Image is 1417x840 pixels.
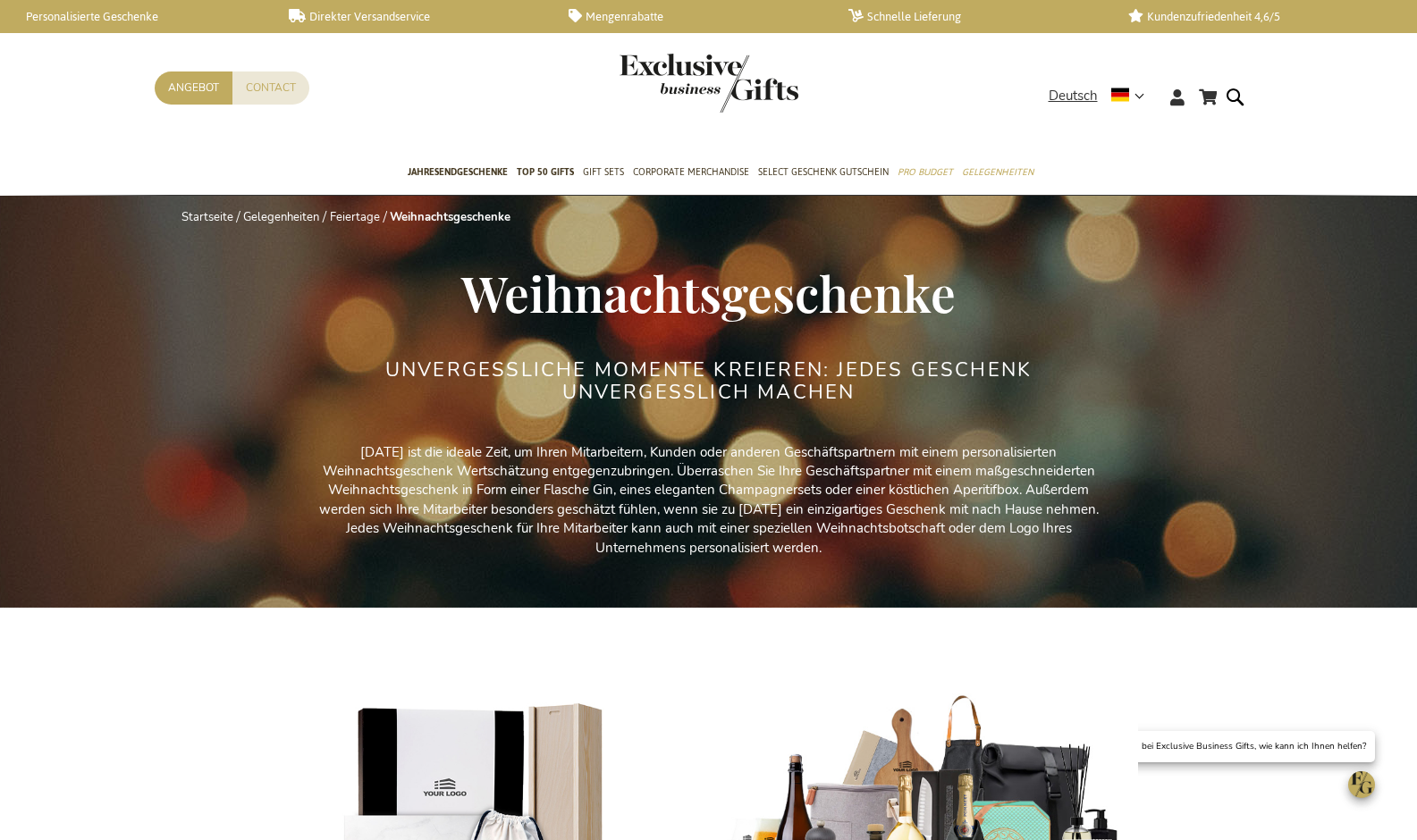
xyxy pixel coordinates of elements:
[289,9,540,24] a: Direkter Versandservice
[962,151,1033,196] a: Gelegenheiten
[9,9,260,24] a: Personalisierte Geschenke
[620,54,709,113] a: store logo
[181,209,233,225] a: Startseite
[155,71,232,105] a: Angebot
[1128,9,1379,24] a: Kundenzufriedenheit 4,6/5
[583,163,624,181] span: Gift Sets
[583,151,624,196] a: Gift Sets
[330,209,380,225] a: Feiertage
[232,71,309,105] a: Contact
[898,151,953,196] a: Pro Budget
[633,163,749,181] span: Corporate Merchandise
[569,9,820,24] a: Mengenrabatte
[633,151,749,196] a: Corporate Merchandise
[461,259,956,325] span: Weihnachtsgeschenke
[307,443,1111,559] p: [DATE] ist die ideale Zeit, um Ihren Mitarbeitern, Kunden oder anderen Geschäftspartnern mit eine...
[374,359,1044,402] h2: UNVERGESSLICHE MOMENTE KREIEREN: JEDES GESCHENK UNVERGESSLICH MACHEN
[408,151,508,196] a: Jahresendgeschenke
[758,163,889,181] span: Select Geschenk Gutschein
[1049,86,1098,106] span: Deutsch
[758,151,889,196] a: Select Geschenk Gutschein
[517,151,574,196] a: TOP 50 Gifts
[243,209,319,225] a: Gelegenheiten
[898,163,953,181] span: Pro Budget
[517,163,574,181] span: TOP 50 Gifts
[390,209,510,225] strong: Weihnachtsgeschenke
[848,9,1100,24] a: Schnelle Lieferung
[408,163,508,181] span: Jahresendgeschenke
[962,163,1033,181] span: Gelegenheiten
[620,54,798,113] img: Exclusive Business gifts logo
